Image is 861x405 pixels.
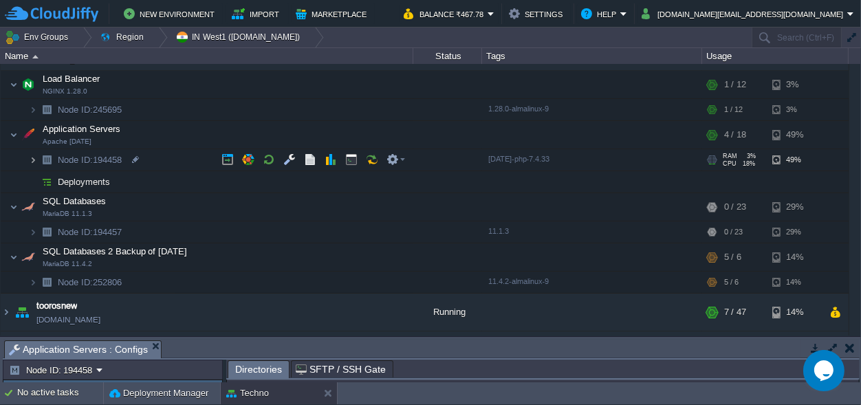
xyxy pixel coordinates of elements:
[296,6,371,22] button: Marketplace
[56,105,124,116] a: Node ID:245695
[37,172,56,193] img: AMDAwAAAACH5BAEAAAAALAAAAAABAAEAAAICRAEAOw==
[41,124,122,135] span: Application Servers
[803,350,847,391] iframe: chat widget
[56,105,124,116] span: 245695
[41,74,102,85] span: Load Balancer
[12,332,32,369] img: AMDAwAAAACH5BAEAAAAALAAAAAABAAEAAAICRAEAOw==
[1,294,12,331] img: AMDAwAAAACH5BAEAAAAALAAAAAABAAEAAAICRAEAOw==
[772,122,817,149] div: 49%
[19,72,38,99] img: AMDAwAAAACH5BAEAAAAALAAAAAABAAEAAAICRAEAOw==
[12,294,32,331] img: AMDAwAAAACH5BAEAAAAALAAAAAABAAEAAAICRAEAOw==
[772,332,817,369] div: 10%
[724,100,743,121] div: 1 / 12
[56,227,124,239] span: 194457
[642,6,847,22] button: [DOMAIN_NAME][EMAIL_ADDRESS][DOMAIN_NAME]
[772,222,817,243] div: 29%
[41,197,108,207] a: SQL DatabasesMariaDB 11.1.3
[509,6,567,22] button: Settings
[29,100,37,121] img: AMDAwAAAACH5BAEAAAAALAAAAAABAAEAAAICRAEAOw==
[29,272,37,294] img: AMDAwAAAACH5BAEAAAAALAAAAAABAAEAAAICRAEAOw==
[296,361,386,377] span: SFTP / SSH Gate
[58,105,93,116] span: Node ID:
[37,222,56,243] img: AMDAwAAAACH5BAEAAAAALAAAAAABAAEAAAICRAEAOw==
[19,122,38,149] img: AMDAwAAAACH5BAEAAAAALAAAAAABAAEAAAICRAEAOw==
[19,194,38,221] img: AMDAwAAAACH5BAEAAAAALAAAAAABAAEAAAICRAEAOw==
[10,72,18,99] img: AMDAwAAAACH5BAEAAAAALAAAAAABAAEAAAICRAEAOw==
[56,177,112,188] a: Deployments
[724,194,746,221] div: 0 / 23
[772,294,817,331] div: 14%
[488,155,549,164] span: [DATE]-php-7.4.33
[41,196,108,208] span: SQL Databases
[10,194,18,221] img: AMDAwAAAACH5BAEAAAAALAAAAAABAAEAAAICRAEAOw==
[41,246,189,258] span: SQL Databases 2 Backup of [DATE]
[724,332,746,369] div: 4 / 18
[772,72,817,99] div: 3%
[41,247,189,257] a: SQL Databases 2 Backup of [DATE]MariaDB 11.4.2
[124,6,219,22] button: New Environment
[724,72,746,99] div: 1 / 12
[56,155,124,166] span: 194458
[772,150,817,171] div: 49%
[235,361,282,378] span: Directories
[19,244,38,272] img: AMDAwAAAACH5BAEAAAAALAAAAAABAAEAAAICRAEAOw==
[56,227,124,239] a: Node ID:194457
[742,161,756,168] span: 18%
[32,55,39,58] img: AMDAwAAAACH5BAEAAAAALAAAAAABAAEAAAICRAEAOw==
[723,161,737,168] span: CPU
[724,272,739,294] div: 5 / 6
[37,150,56,171] img: AMDAwAAAACH5BAEAAAAALAAAAAABAAEAAAICRAEAOw==
[56,155,124,166] a: Node ID:194458
[723,153,737,160] span: RAM
[41,124,122,135] a: Application ServersApache [DATE]
[17,382,103,404] div: No active tasks
[10,244,18,272] img: AMDAwAAAACH5BAEAAAAALAAAAAABAAEAAAICRAEAOw==
[37,100,56,121] img: AMDAwAAAACH5BAEAAAAALAAAAAABAAEAAAICRAEAOw==
[29,172,37,193] img: AMDAwAAAACH5BAEAAAAALAAAAAABAAEAAAICRAEAOw==
[5,6,98,23] img: CloudJiffy
[43,88,87,96] span: NGINX 1.28.0
[36,300,77,314] a: toorosnew
[772,194,817,221] div: 29%
[413,332,482,369] div: Running
[109,386,208,400] button: Deployment Manager
[41,74,102,85] a: Load BalancerNGINX 1.28.0
[37,272,56,294] img: AMDAwAAAACH5BAEAAAAALAAAAAABAAEAAAICRAEAOw==
[29,150,37,171] img: AMDAwAAAACH5BAEAAAAALAAAAAABAAEAAAICRAEAOw==
[9,364,96,376] button: Node ID: 194458
[488,228,509,236] span: 11.1.3
[404,6,488,22] button: Balance ₹467.78
[36,314,100,327] a: [DOMAIN_NAME]
[724,222,743,243] div: 0 / 23
[414,48,481,64] div: Status
[724,122,746,149] div: 4 / 18
[488,105,549,113] span: 1.28.0-almalinux-9
[772,272,817,294] div: 14%
[724,294,746,331] div: 7 / 47
[772,100,817,121] div: 3%
[56,277,124,289] a: Node ID:252806
[772,244,817,272] div: 14%
[488,278,549,286] span: 11.4.2-almalinux-9
[483,48,701,64] div: Tags
[43,261,92,269] span: MariaDB 11.4.2
[58,155,93,166] span: Node ID:
[413,294,482,331] div: Running
[56,277,124,289] span: 252806
[9,341,148,358] span: Application Servers : Configs
[743,153,756,160] span: 3%
[1,48,413,64] div: Name
[175,28,305,47] button: IN West1 ([DOMAIN_NAME])
[58,228,93,238] span: Node ID:
[10,122,18,149] img: AMDAwAAAACH5BAEAAAAALAAAAAABAAEAAAICRAEAOw==
[581,6,620,22] button: Help
[703,48,848,64] div: Usage
[43,210,92,219] span: MariaDB 11.1.3
[1,332,12,369] img: AMDAwAAAACH5BAEAAAAALAAAAAABAAEAAAICRAEAOw==
[43,138,91,146] span: Apache [DATE]
[226,386,269,400] button: Techno
[227,380,859,399] input: Click to enter the path
[724,244,741,272] div: 5 / 6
